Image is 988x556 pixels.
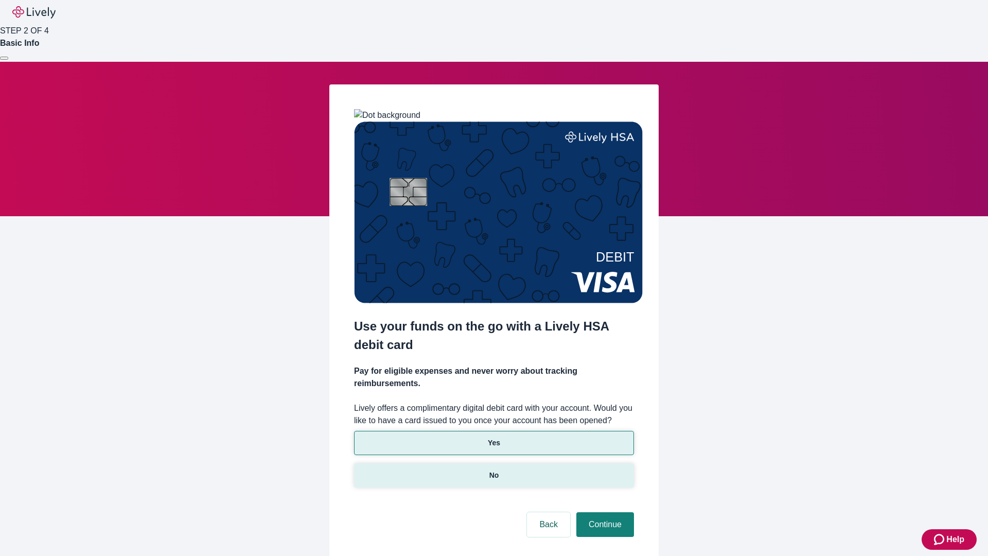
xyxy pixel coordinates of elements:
[354,365,634,390] h4: Pay for eligible expenses and never worry about tracking reimbursements.
[922,529,977,550] button: Zendesk support iconHelp
[354,463,634,488] button: No
[488,438,500,448] p: Yes
[354,109,420,121] img: Dot background
[354,121,643,303] img: Debit card
[934,533,946,546] svg: Zendesk support icon
[354,402,634,427] label: Lively offers a complimentary digital debit card with your account. Would you like to have a card...
[354,317,634,354] h2: Use your funds on the go with a Lively HSA debit card
[354,431,634,455] button: Yes
[576,512,634,537] button: Continue
[527,512,570,537] button: Back
[489,470,499,481] p: No
[946,533,964,546] span: Help
[12,6,56,19] img: Lively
